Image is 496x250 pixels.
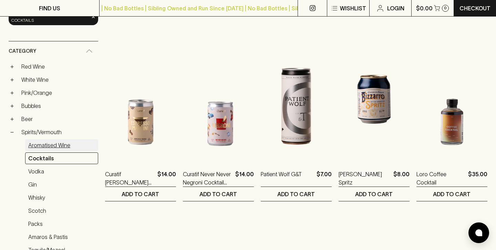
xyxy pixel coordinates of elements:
p: $7.00 [317,170,332,187]
a: Pink/Orange [18,87,98,99]
button: ADD TO CART [416,187,487,201]
p: $0.00 [416,4,433,12]
a: Vodka [25,166,98,177]
button: − [9,129,15,136]
a: Cocktails [25,152,98,164]
p: 0 [444,6,447,10]
a: White Wine [18,74,98,86]
a: Red Wine [18,61,98,72]
img: Loro Coffee Cocktail [416,39,487,160]
p: Login [387,4,404,12]
span: Category [9,47,36,56]
a: Spirits/Vermouth [18,126,98,138]
a: Gin [25,179,98,190]
a: Beer [18,113,98,125]
a: Packs [25,218,98,230]
p: Checkout [459,4,490,12]
p: $14.00 [157,170,176,187]
button: + [9,102,15,109]
a: Aromatised Wine [25,139,98,151]
button: + [9,116,15,122]
p: ADD TO CART [122,190,159,198]
button: + [9,89,15,96]
p: Wishlist [340,4,366,12]
img: Curatif Never Never Negroni Cocktail Can [183,39,254,160]
p: ADD TO CART [355,190,393,198]
p: ADD TO CART [199,190,237,198]
a: Curatif [PERSON_NAME] Espresso Martini Cocktail [105,170,155,187]
img: bubble-icon [475,229,482,236]
a: Curatif Never Never Negroni Cocktail Can [183,170,232,187]
a: [PERSON_NAME] Spritz [339,170,391,187]
span: × [91,13,95,20]
img: Patient Wolf G&T [261,39,332,160]
button: ADD TO CART [261,187,332,201]
a: Amaros & Pastis [25,231,98,243]
span: Category: spirits/vermouth > cocktails [11,10,89,24]
a: Patient Wolf G&T [261,170,302,187]
p: $8.00 [393,170,410,187]
button: ADD TO CART [105,187,176,201]
p: ADD TO CART [433,190,471,198]
a: Loro Coffee Cocktail [416,170,465,187]
button: + [9,76,15,83]
a: Bubbles [18,100,98,112]
button: + [9,63,15,70]
div: Category [9,41,98,61]
p: ADD TO CART [277,190,315,198]
p: $14.00 [235,170,254,187]
button: ADD TO CART [339,187,410,201]
img: Curatif Archie Rose Espresso Martini Cocktail [105,39,176,160]
a: Whisky [25,192,98,203]
button: ADD TO CART [183,187,254,201]
p: $35.00 [468,170,487,187]
p: FIND US [39,4,60,12]
img: Bizzarro Spritz [339,39,410,160]
a: Scotch [25,205,98,217]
